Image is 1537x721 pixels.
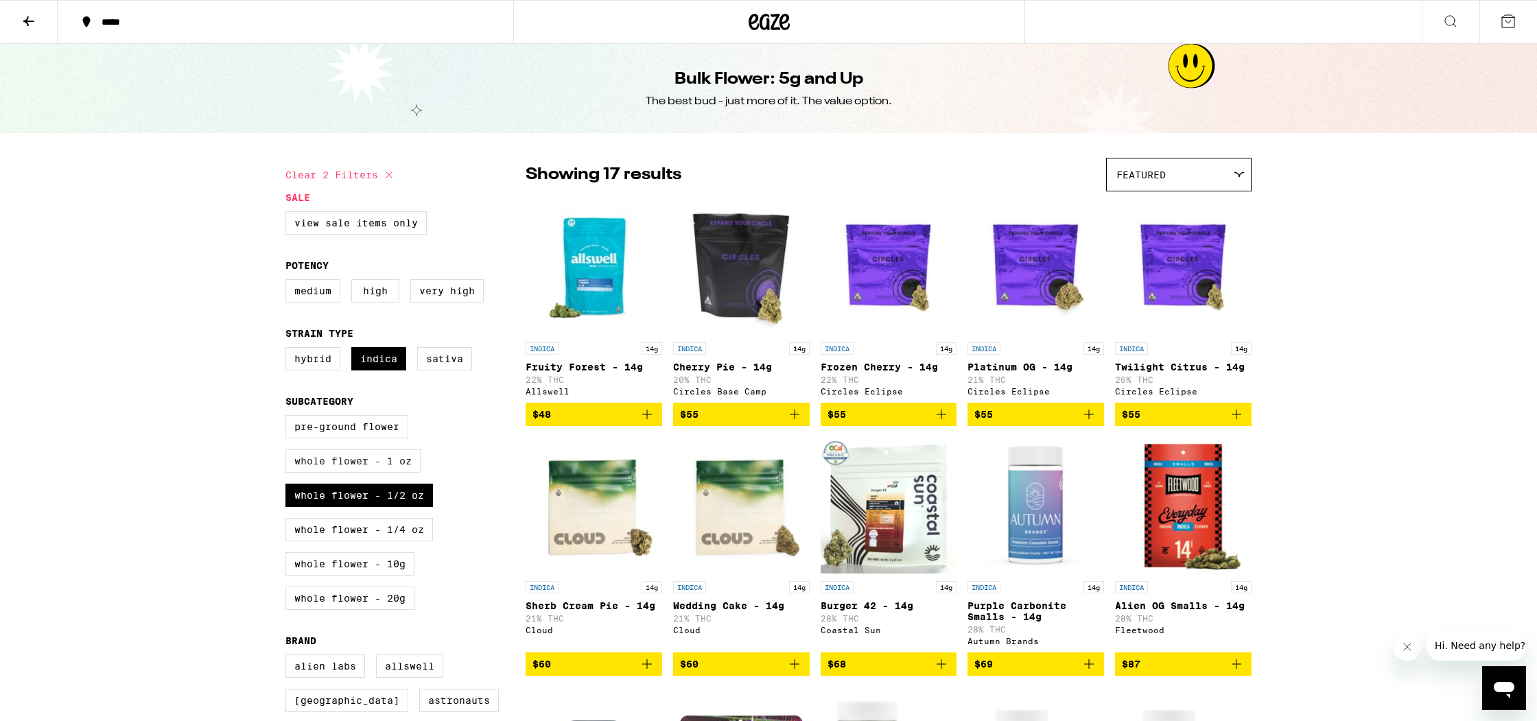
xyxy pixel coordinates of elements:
p: Wedding Cake - 14g [673,600,810,611]
p: 22% THC [526,375,662,384]
p: 28% THC [821,614,957,623]
div: Allswell [526,387,662,396]
div: Circles Base Camp [673,387,810,396]
a: Open page for Purple Carbonite Smalls - 14g from Autumn Brands [967,437,1104,652]
span: $69 [974,659,993,670]
a: Open page for Sherb Cream Pie - 14g from Cloud [526,437,662,652]
a: Open page for Fruity Forest - 14g from Allswell [526,198,662,403]
p: 21% THC [526,614,662,623]
p: INDICA [1115,342,1148,355]
p: Twilight Citrus - 14g [1115,362,1252,373]
label: Whole Flower - 20g [285,587,414,610]
label: Whole Flower - 1/4 oz [285,518,433,541]
span: $55 [828,409,846,420]
p: Alien OG Smalls - 14g [1115,600,1252,611]
button: Add to bag [673,403,810,426]
p: 14g [789,342,810,355]
label: Sativa [417,347,472,370]
div: The best bud - just more of it. The value option. [646,94,892,109]
button: Add to bag [821,652,957,676]
img: Circles Eclipse - Twilight Citrus - 14g [1115,198,1252,335]
p: INDICA [673,581,706,593]
span: $55 [680,409,699,420]
label: Whole Flower - 10g [285,552,414,576]
button: Clear 2 filters [285,158,397,192]
button: Add to bag [821,403,957,426]
p: Fruity Forest - 14g [526,362,662,373]
label: Whole Flower - 1/2 oz [285,484,433,507]
p: Purple Carbonite Smalls - 14g [967,600,1104,622]
img: Autumn Brands - Purple Carbonite Smalls - 14g [967,437,1104,574]
a: Open page for Frozen Cherry - 14g from Circles Eclipse [821,198,957,403]
a: Open page for Wedding Cake - 14g from Cloud [673,437,810,652]
label: High [351,279,399,303]
div: Cloud [673,626,810,635]
label: Hybrid [285,347,340,370]
img: Cloud - Sherb Cream Pie - 14g [526,437,662,574]
p: 14g [1231,581,1252,593]
button: Add to bag [1115,652,1252,676]
img: Circles Eclipse - Frozen Cherry - 14g [821,198,957,335]
button: Add to bag [673,652,810,676]
button: Add to bag [526,652,662,676]
p: INDICA [821,342,854,355]
p: 14g [789,581,810,593]
span: $55 [1122,409,1140,420]
iframe: Button to launch messaging window [1482,666,1526,710]
p: 14g [1231,342,1252,355]
span: $48 [532,409,551,420]
label: Indica [351,347,406,370]
p: Platinum OG - 14g [967,362,1104,373]
p: 14g [642,342,662,355]
h1: Bulk Flower: 5g and Up [674,68,863,91]
legend: Subcategory [285,396,353,407]
div: Fleetwood [1115,626,1252,635]
img: Allswell - Fruity Forest - 14g [526,198,662,335]
p: INDICA [526,342,559,355]
p: 14g [936,581,957,593]
div: Circles Eclipse [821,387,957,396]
p: Cherry Pie - 14g [673,362,810,373]
div: Cloud [526,626,662,635]
legend: Potency [285,260,329,271]
div: Coastal Sun [821,626,957,635]
p: 28% THC [1115,614,1252,623]
div: Circles Eclipse [967,387,1104,396]
p: Sherb Cream Pie - 14g [526,600,662,611]
legend: Strain Type [285,328,353,339]
p: INDICA [967,581,1000,593]
p: 21% THC [967,375,1104,384]
p: INDICA [526,581,559,593]
p: Frozen Cherry - 14g [821,362,957,373]
a: Open page for Twilight Citrus - 14g from Circles Eclipse [1115,198,1252,403]
span: $60 [532,659,551,670]
legend: Sale [285,192,310,203]
img: Circles Eclipse - Platinum OG - 14g [967,198,1104,335]
legend: Brand [285,635,316,646]
label: Pre-ground Flower [285,415,408,438]
label: View Sale Items Only [285,211,427,235]
button: Add to bag [967,652,1104,676]
p: INDICA [967,342,1000,355]
label: Medium [285,279,340,303]
div: Circles Eclipse [1115,387,1252,396]
a: Open page for Cherry Pie - 14g from Circles Base Camp [673,198,810,403]
button: Add to bag [526,403,662,426]
p: 14g [1083,581,1104,593]
p: 22% THC [821,375,957,384]
a: Open page for Platinum OG - 14g from Circles Eclipse [967,198,1104,403]
p: INDICA [1115,581,1148,593]
div: Autumn Brands [967,637,1104,646]
img: Cloud - Wedding Cake - 14g [673,437,810,574]
label: Astronauts [419,689,499,712]
p: INDICA [821,581,854,593]
span: $68 [828,659,846,670]
span: Featured [1116,169,1166,180]
iframe: Message from company [1427,630,1526,661]
p: 26% THC [1115,375,1252,384]
p: 28% THC [967,625,1104,634]
button: Add to bag [1115,403,1252,426]
span: $87 [1122,659,1140,670]
p: Burger 42 - 14g [821,600,957,611]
